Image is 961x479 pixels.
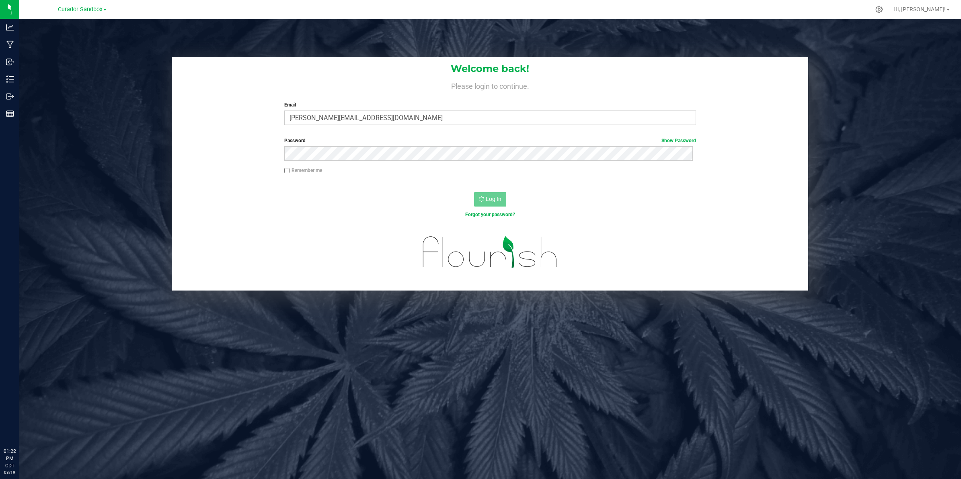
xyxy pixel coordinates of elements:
inline-svg: Analytics [6,23,14,31]
a: Show Password [661,138,696,143]
img: flourish_logo.svg [411,227,569,278]
a: Forgot your password? [465,212,515,217]
h1: Welcome back! [172,63,808,74]
inline-svg: Outbound [6,92,14,100]
p: 01:22 PM CDT [4,448,16,469]
inline-svg: Reports [6,110,14,118]
inline-svg: Manufacturing [6,41,14,49]
span: Password [284,138,306,143]
span: Curador Sandbox [58,6,103,13]
span: Log In [486,196,501,202]
inline-svg: Inventory [6,75,14,83]
div: Manage settings [874,6,884,13]
label: Email [284,101,696,108]
inline-svg: Inbound [6,58,14,66]
input: Remember me [284,168,290,174]
h4: Please login to continue. [172,80,808,90]
span: Hi, [PERSON_NAME]! [893,6,946,12]
p: 08/19 [4,469,16,475]
label: Remember me [284,167,322,174]
button: Log In [474,192,506,207]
